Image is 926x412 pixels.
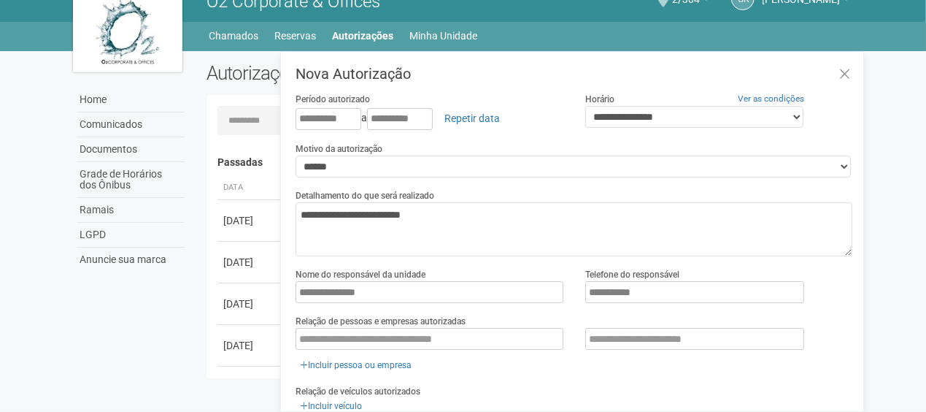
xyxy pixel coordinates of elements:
h3: Nova Autorização [296,66,852,81]
div: a [296,106,563,131]
th: Data [217,176,283,200]
a: Comunicados [77,112,185,137]
a: Minha Unidade [410,26,478,46]
label: Período autorizado [296,93,370,106]
label: Relação de veículos autorizados [296,385,420,398]
div: [DATE] [223,213,277,228]
h2: Autorizações [207,62,519,84]
a: LGPD [77,223,185,248]
a: Autorizações [333,26,394,46]
label: Motivo da autorização [296,142,382,156]
label: Detalhamento do que será realizado [296,189,434,202]
div: [DATE] [223,297,277,311]
div: [DATE] [223,338,277,353]
label: Horário [585,93,614,106]
a: Documentos [77,137,185,162]
label: Nome do responsável da unidade [296,268,425,281]
a: Repetir data [435,106,509,131]
label: Relação de pessoas e empresas autorizadas [296,315,466,328]
a: Home [77,88,185,112]
a: Ramais [77,198,185,223]
a: Incluir pessoa ou empresa [296,357,416,373]
label: Telefone do responsável [585,268,679,281]
a: Anuncie sua marca [77,248,185,272]
a: Ver as condições [738,94,804,104]
h4: Passadas [217,157,843,168]
a: Chamados [209,26,259,46]
a: Grade de Horários dos Ônibus [77,162,185,198]
a: Reservas [275,26,317,46]
div: [DATE] [223,255,277,270]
